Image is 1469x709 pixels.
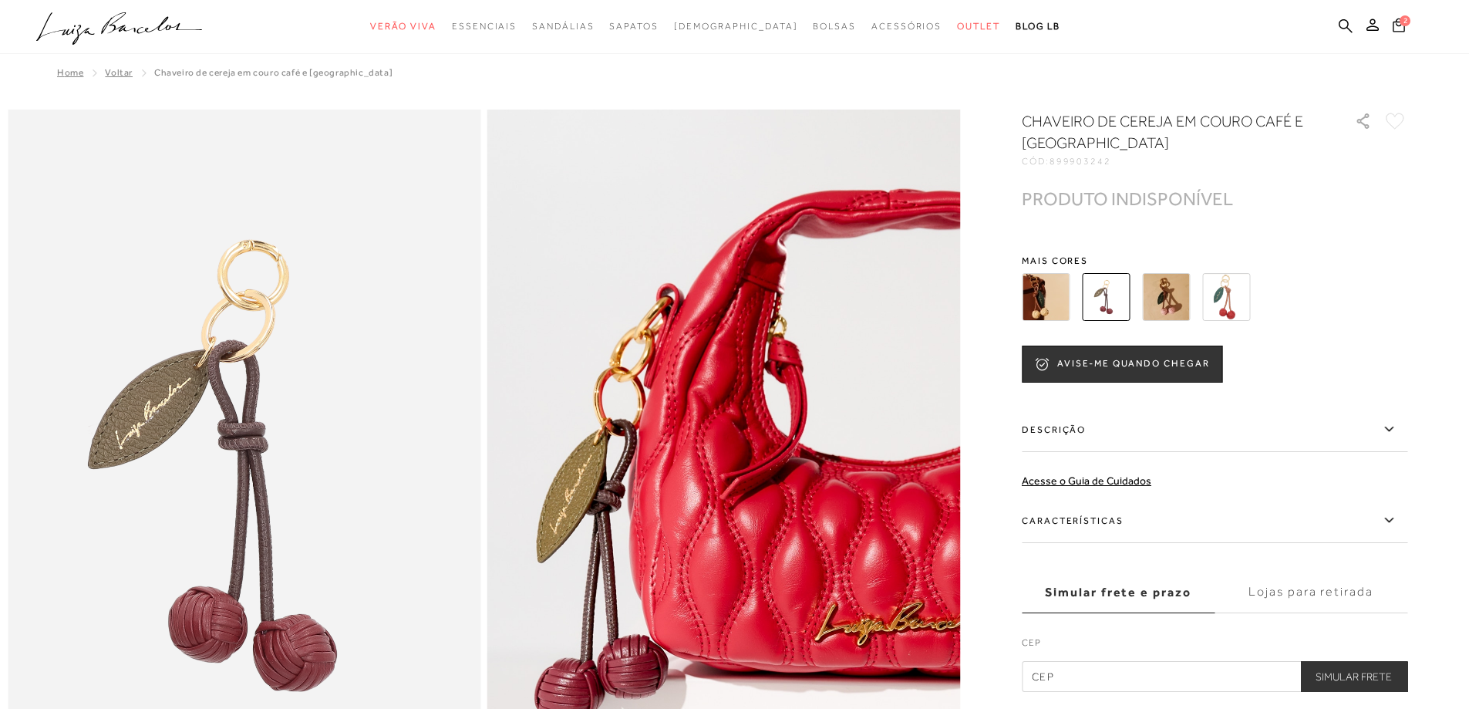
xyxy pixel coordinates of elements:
div: PRODUTO INDISPONÍVEL [1022,191,1233,207]
a: noSubCategoriesText [609,12,658,41]
a: Home [57,67,83,78]
span: Verão Viva [370,21,436,32]
a: noSubCategoriesText [532,12,594,41]
input: CEP [1022,661,1407,692]
span: Mais cores [1022,256,1407,265]
button: 2 [1388,17,1410,38]
a: Voltar [105,67,133,78]
span: Essenciais [452,21,517,32]
img: CHAVEIRO DE CEREJA EM AMARELO BAUNILHA [1022,273,1070,321]
span: Sapatos [609,21,658,32]
span: CHAVEIRO DE CEREJA EM COURO CAFÉ E [GEOGRAPHIC_DATA] [154,67,393,78]
span: 2 [1400,15,1410,26]
a: noSubCategoriesText [370,12,436,41]
a: BLOG LB [1016,12,1060,41]
a: noSubCategoriesText [674,12,798,41]
button: AVISE-ME QUANDO CHEGAR [1022,346,1222,383]
label: Características [1022,498,1407,543]
label: Simular frete e prazo [1022,572,1215,613]
span: BLOG LB [1016,21,1060,32]
span: Outlet [957,21,1000,32]
img: CHAVEIRO DE CEREJA EM VERMELHO [1202,273,1250,321]
span: [DEMOGRAPHIC_DATA] [674,21,798,32]
img: CHAVEIRO DE CEREJA EM COURO CAFÉ E MARSALA [1082,273,1130,321]
a: noSubCategoriesText [871,12,942,41]
label: Descrição [1022,407,1407,452]
div: CÓD: [1022,157,1330,166]
span: 899903242 [1050,156,1111,167]
span: Bolsas [813,21,856,32]
label: CEP [1022,636,1407,657]
a: noSubCategoriesText [452,12,517,41]
h1: CHAVEIRO DE CEREJA EM COURO CAFÉ E [GEOGRAPHIC_DATA] [1022,110,1311,154]
button: Simular Frete [1300,661,1407,692]
a: noSubCategoriesText [813,12,856,41]
img: CHAVEIRO DE CEREJA EM ROSA GLACÊ [1142,273,1190,321]
span: Sandálias [532,21,594,32]
label: Lojas para retirada [1215,572,1407,613]
a: noSubCategoriesText [957,12,1000,41]
span: Acessórios [871,21,942,32]
a: Acesse o Guia de Cuidados [1022,474,1151,487]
